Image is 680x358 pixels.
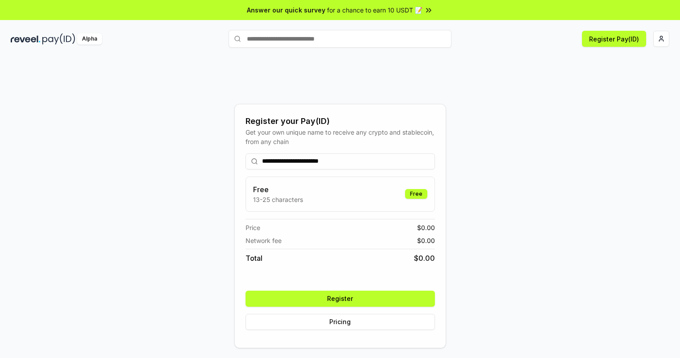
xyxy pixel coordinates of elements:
[327,5,422,15] span: for a chance to earn 10 USDT 📝
[405,189,427,199] div: Free
[246,128,435,146] div: Get your own unique name to receive any crypto and stablecoin, from any chain
[582,31,646,47] button: Register Pay(ID)
[246,314,435,330] button: Pricing
[11,33,41,45] img: reveel_dark
[246,236,282,245] span: Network fee
[417,223,435,232] span: $ 0.00
[42,33,75,45] img: pay_id
[246,115,435,128] div: Register your Pay(ID)
[417,236,435,245] span: $ 0.00
[414,253,435,263] span: $ 0.00
[246,291,435,307] button: Register
[246,223,260,232] span: Price
[247,5,325,15] span: Answer our quick survey
[77,33,102,45] div: Alpha
[246,253,262,263] span: Total
[253,195,303,204] p: 13-25 characters
[253,184,303,195] h3: Free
